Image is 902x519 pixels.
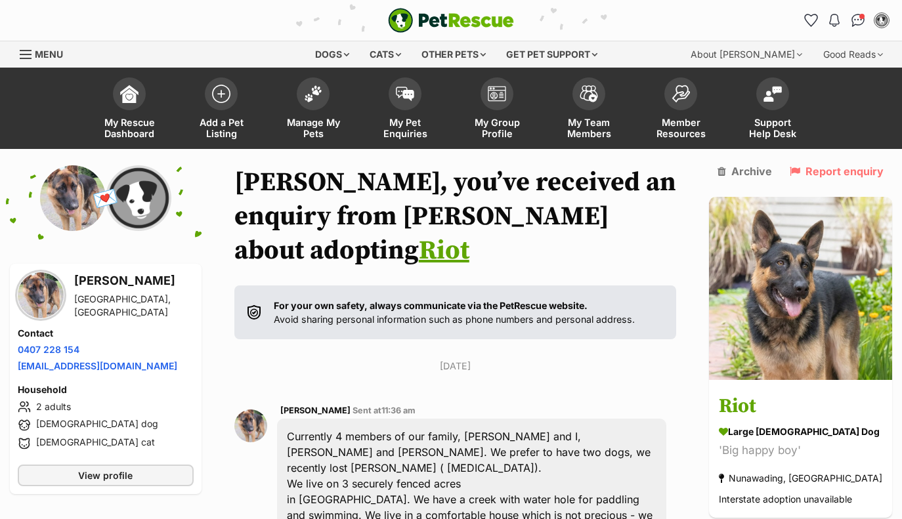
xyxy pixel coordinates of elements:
[497,41,607,68] div: Get pet support
[419,234,469,267] a: Riot
[381,405,416,415] span: 11:36 am
[353,405,416,415] span: Sent at
[467,117,526,139] span: My Group Profile
[875,14,888,27] img: Sonja Olsen profile pic
[274,299,635,327] p: Avoid sharing personal information such as phone numbers and personal address.
[719,494,852,505] span: Interstate adoption unavailable
[360,41,410,68] div: Cats
[800,10,821,31] a: Favourites
[488,86,506,102] img: group-profile-icon-3fa3cf56718a62981997c0bc7e787c4b2cf8bcc04b72c1350f741eb67cf2f40e.svg
[709,383,892,518] a: Riot large [DEMOGRAPHIC_DATA] Dog 'Big happy boy' Nunawading, [GEOGRAPHIC_DATA] Interstate adopti...
[719,442,882,460] div: 'Big happy boy'
[580,85,598,102] img: team-members-icon-5396bd8760b3fe7c0b43da4ab00e1e3bb1a5d9ba89233759b79545d2d3fc5d0d.svg
[559,117,618,139] span: My Team Members
[274,300,588,311] strong: For your own safety, always communicate via the PetRescue website.
[396,87,414,101] img: pet-enquiries-icon-7e3ad2cf08bfb03b45e93fb7055b45f3efa6380592205ae92323e6603595dc1f.svg
[18,327,194,340] h4: Contact
[719,392,882,422] h3: Riot
[18,399,194,415] li: 2 adults
[848,10,869,31] a: Conversations
[284,117,343,139] span: Manage My Pets
[829,14,840,27] img: notifications-46538b983faf8c2785f20acdc204bb7945ddae34d4c08c2a6579f10ce5e182be.svg
[651,117,710,139] span: Member Resources
[175,71,267,149] a: Add a Pet Listing
[18,436,194,451] li: [DEMOGRAPHIC_DATA] cat
[376,117,435,139] span: My Pet Enquiries
[35,49,63,60] span: Menu
[304,85,322,102] img: manage-my-pets-icon-02211641906a0b7f246fdf0571729dbe1e7629f14944591b6c1af311fb30b64b.svg
[824,10,845,31] button: Notifications
[234,359,676,373] p: [DATE]
[192,117,251,139] span: Add a Pet Listing
[851,14,865,27] img: chat-41dd97257d64d25036548639549fe6c8038ab92f7586957e7f3b1b290dea8141.svg
[106,165,171,231] img: All Animal Rescuers profile pic
[681,41,811,68] div: About [PERSON_NAME]
[18,344,79,355] a: 0407 228 154
[388,8,514,33] a: PetRescue
[18,417,194,433] li: [DEMOGRAPHIC_DATA] dog
[709,197,892,380] img: Riot
[91,184,121,213] span: 💌
[727,71,819,149] a: Support Help Desk
[100,117,159,139] span: My Rescue Dashboard
[83,71,175,149] a: My Rescue Dashboard
[763,86,782,102] img: help-desk-icon-fdf02630f3aa405de69fd3d07c3f3aa587a6932b1a1747fa1d2bba05be0121f9.svg
[20,41,72,65] a: Menu
[451,71,543,149] a: My Group Profile
[871,10,892,31] button: My account
[359,71,451,149] a: My Pet Enquiries
[212,85,230,103] img: add-pet-listing-icon-0afa8454b4691262ce3f59096e99ab1cd57d4a30225e0717b998d2c9b9846f56.svg
[718,165,772,177] a: Archive
[719,425,882,439] div: large [DEMOGRAPHIC_DATA] Dog
[74,272,194,290] h3: [PERSON_NAME]
[234,409,267,442] img: Lisa Humphris profile pic
[412,41,495,68] div: Other pets
[635,71,727,149] a: Member Resources
[234,165,676,268] h1: [PERSON_NAME], you’ve received an enquiry from [PERSON_NAME] about adopting
[388,8,514,33] img: logo-e224e6f780fb5917bec1dbf3a21bbac754714ae5b6737aabdf751b685950b380.svg
[543,71,635,149] a: My Team Members
[78,468,133,482] span: View profile
[74,293,194,319] div: [GEOGRAPHIC_DATA], [GEOGRAPHIC_DATA]
[18,272,64,318] img: Lisa Humphris profile pic
[306,41,358,68] div: Dogs
[800,10,892,31] ul: Account quick links
[18,383,194,396] h4: Household
[120,85,139,103] img: dashboard-icon-eb2f2d2d3e046f16d808141f083e7271f6b2e854fb5c12c21221c1fb7104beca.svg
[280,405,351,415] span: [PERSON_NAME]
[40,165,106,231] img: Lisa Humphris profile pic
[18,465,194,486] a: View profile
[814,41,892,68] div: Good Reads
[743,117,802,139] span: Support Help Desk
[18,360,177,371] a: [EMAIL_ADDRESS][DOMAIN_NAME]
[267,71,359,149] a: Manage My Pets
[672,85,690,102] img: member-resources-icon-8e73f808a243e03378d46382f2149f9095a855e16c252ad45f914b54edf8863c.svg
[719,470,882,488] div: Nunawading, [GEOGRAPHIC_DATA]
[790,165,884,177] a: Report enquiry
